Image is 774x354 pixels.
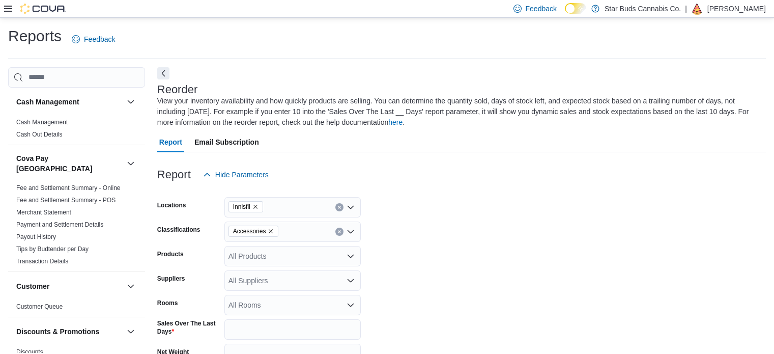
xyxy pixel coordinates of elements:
[347,203,355,211] button: Open list of options
[347,277,355,285] button: Open list of options
[16,184,121,192] span: Fee and Settlement Summary - Online
[565,3,586,14] input: Dark Mode
[16,197,116,204] a: Fee and Settlement Summary - POS
[691,3,703,15] div: Harrison Lewis
[228,226,279,237] span: Accessories
[157,226,200,234] label: Classifications
[685,3,687,15] p: |
[16,209,71,216] a: Merchant Statement
[388,118,403,126] a: here
[268,228,274,234] button: Remove Accessories from selection in this group
[16,130,63,139] span: Cash Out Details
[8,301,145,317] div: Customer
[194,132,259,152] span: Email Subscription
[526,4,557,14] span: Feedback
[157,250,184,258] label: Products
[215,170,269,180] span: Hide Parameters
[16,246,89,253] a: Tips by Budtender per Day
[157,201,186,209] label: Locations
[157,169,191,181] h3: Report
[16,196,116,204] span: Fee and Settlement Summary - POS
[228,201,263,212] span: Innisfil
[16,119,68,126] a: Cash Management
[16,326,99,337] h3: Discounts & Promotions
[125,325,137,338] button: Discounts & Promotions
[16,97,79,107] h3: Cash Management
[335,228,343,236] button: Clear input
[8,116,145,145] div: Cash Management
[8,26,62,46] h1: Reports
[16,221,103,229] span: Payment and Settlement Details
[20,4,66,14] img: Cova
[347,252,355,260] button: Open list of options
[335,203,343,211] button: Clear input
[233,202,250,212] span: Innisfil
[16,303,63,310] a: Customer Queue
[157,299,178,307] label: Rooms
[16,258,68,265] a: Transaction Details
[199,165,273,185] button: Hide Parameters
[16,326,123,337] button: Discounts & Promotions
[16,97,123,107] button: Cash Management
[16,118,68,126] span: Cash Management
[157,67,169,79] button: Next
[233,226,266,236] span: Accessories
[16,184,121,192] a: Fee and Settlement Summary - Online
[16,233,56,240] a: Payout History
[8,182,145,271] div: Cova Pay [GEOGRAPHIC_DATA]
[16,208,71,216] span: Merchant Statement
[16,281,123,291] button: Customer
[68,29,119,49] a: Feedback
[84,34,115,44] span: Feedback
[159,132,182,152] span: Report
[252,204,259,210] button: Remove Innisfil from selection in this group
[16,233,56,241] span: Payout History
[157,84,197,96] h3: Reorder
[16,281,49,291] h3: Customer
[157,319,220,336] label: Sales Over The Last Days
[347,228,355,236] button: Open list of options
[16,221,103,228] a: Payment and Settlement Details
[707,3,766,15] p: [PERSON_NAME]
[125,280,137,292] button: Customer
[605,3,681,15] p: Star Buds Cannabis Co.
[157,275,185,283] label: Suppliers
[125,157,137,170] button: Cova Pay [GEOGRAPHIC_DATA]
[16,245,89,253] span: Tips by Budtender per Day
[16,131,63,138] a: Cash Out Details
[16,153,123,174] button: Cova Pay [GEOGRAPHIC_DATA]
[125,96,137,108] button: Cash Management
[157,96,761,128] div: View your inventory availability and how quickly products are selling. You can determine the quan...
[16,303,63,311] span: Customer Queue
[347,301,355,309] button: Open list of options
